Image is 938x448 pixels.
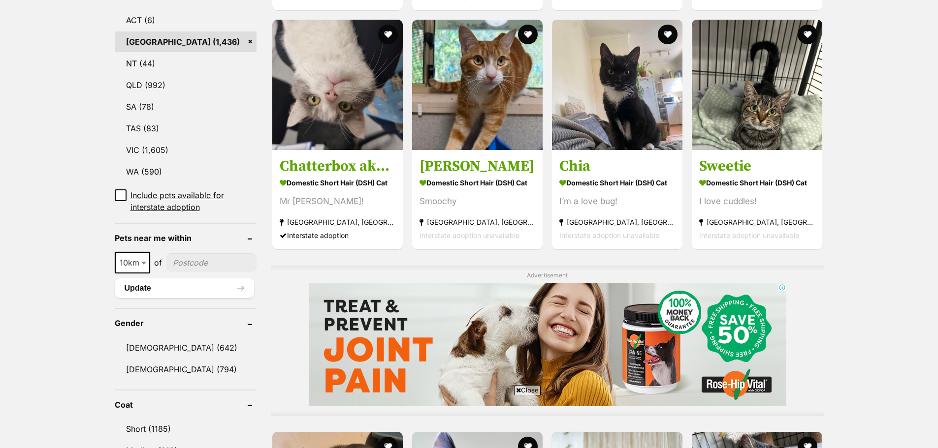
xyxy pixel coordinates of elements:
[559,176,675,190] strong: Domestic Short Hair (DSH) Cat
[420,157,535,176] h3: [PERSON_NAME]
[699,176,815,190] strong: Domestic Short Hair (DSH) Cat
[115,75,257,95] a: QLD (992)
[412,20,543,150] img: Frankie - Domestic Short Hair (DSH) Cat
[271,266,823,417] div: Advertisement
[514,385,541,395] span: Close
[280,176,395,190] strong: Domestic Short Hair (DSH) Cat
[420,232,519,240] span: Interstate adoption unavailable
[420,176,535,190] strong: Domestic Short Hair (DSH) Cat
[420,195,535,209] div: Smoochy
[559,232,659,240] span: Interstate adoption unavailable
[115,418,257,439] a: Short (1185)
[115,10,257,30] a: ACT (6)
[116,256,149,269] span: 10km
[658,25,678,44] button: favourite
[699,195,815,209] div: I love cuddles!
[280,216,395,229] strong: [GEOGRAPHIC_DATA], [GEOGRAPHIC_DATA]
[115,400,257,409] header: Coat
[115,189,257,213] a: Include pets available for interstate adoption
[272,20,403,150] img: Chatterbox aka "Chatty" - Domestic Short Hair (DSH) Cat
[378,25,398,44] button: favourite
[115,319,257,328] header: Gender
[115,53,257,74] a: NT (44)
[309,283,786,406] iframe: Advertisement
[115,161,257,182] a: WA (590)
[692,150,822,250] a: Sweetie Domestic Short Hair (DSH) Cat I love cuddles! [GEOGRAPHIC_DATA], [GEOGRAPHIC_DATA] Inters...
[115,96,257,117] a: SA (78)
[115,359,257,380] a: [DEMOGRAPHIC_DATA] (794)
[115,31,257,52] a: [GEOGRAPHIC_DATA] (1,436)
[115,234,257,242] header: Pets near me within
[552,20,682,150] img: Chia - Domestic Short Hair (DSH) Cat
[280,195,395,209] div: Mr [PERSON_NAME]!
[692,20,822,150] img: Sweetie - Domestic Short Hair (DSH) Cat
[166,253,257,272] input: postcode
[518,25,538,44] button: favourite
[290,399,648,443] iframe: Advertisement
[699,232,799,240] span: Interstate adoption unavailable
[412,150,543,250] a: [PERSON_NAME] Domestic Short Hair (DSH) Cat Smoochy [GEOGRAPHIC_DATA], [GEOGRAPHIC_DATA] Intersta...
[115,252,150,273] span: 10km
[559,195,675,209] div: I’m a love bug!
[559,216,675,229] strong: [GEOGRAPHIC_DATA], [GEOGRAPHIC_DATA]
[420,216,535,229] strong: [GEOGRAPHIC_DATA], [GEOGRAPHIC_DATA]
[115,337,257,358] a: [DEMOGRAPHIC_DATA] (642)
[798,25,818,44] button: favourite
[130,189,257,213] span: Include pets available for interstate adoption
[115,278,255,298] button: Update
[699,216,815,229] strong: [GEOGRAPHIC_DATA], [GEOGRAPHIC_DATA]
[559,157,675,176] h3: Chia
[115,140,257,160] a: VIC (1,605)
[699,157,815,176] h3: Sweetie
[280,229,395,242] div: Interstate adoption
[154,257,162,269] span: of
[552,150,682,250] a: Chia Domestic Short Hair (DSH) Cat I’m a love bug! [GEOGRAPHIC_DATA], [GEOGRAPHIC_DATA] Interstat...
[272,150,403,250] a: Chatterbox aka "Chatty" Domestic Short Hair (DSH) Cat Mr [PERSON_NAME]! [GEOGRAPHIC_DATA], [GEOGR...
[280,157,395,176] h3: Chatterbox aka "Chatty"
[115,118,257,139] a: TAS (83)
